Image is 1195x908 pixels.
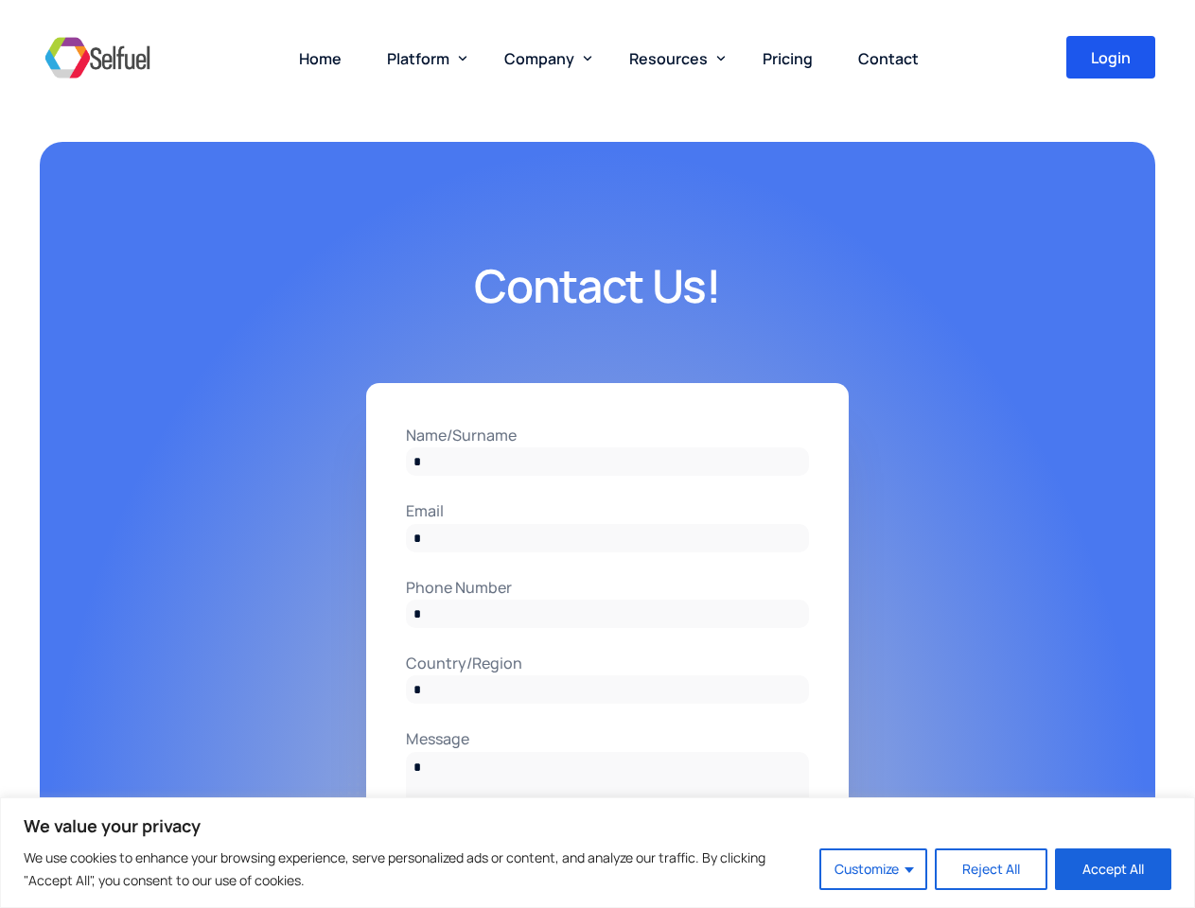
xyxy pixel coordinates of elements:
button: Reject All [935,848,1047,890]
label: Phone Number [406,575,809,600]
h2: Contact Us! [115,255,1081,317]
button: Accept All [1055,848,1171,890]
button: Customize [819,848,927,890]
p: We value your privacy [24,814,1171,837]
label: Email [406,498,809,523]
span: Login [1091,50,1131,65]
label: Country/Region [406,651,809,675]
p: We use cookies to enhance your browsing experience, serve personalized ads or content, and analyz... [24,847,805,892]
a: Login [1066,36,1155,79]
span: Home [299,48,342,69]
span: Resources [629,48,708,69]
label: Name/Surname [406,423,809,447]
span: Contact [858,48,919,69]
span: Pricing [763,48,813,69]
label: Message [406,726,809,751]
span: Company [504,48,574,69]
img: Selfuel - Democratizing Innovation [40,29,155,86]
span: Platform [387,48,449,69]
